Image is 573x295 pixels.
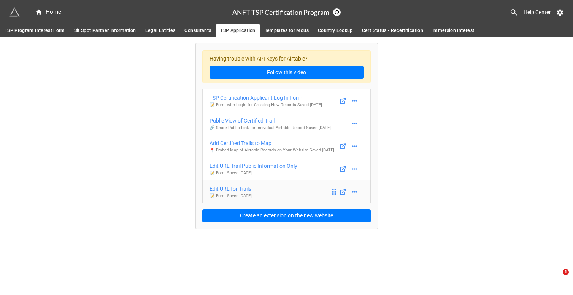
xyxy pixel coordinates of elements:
[202,50,371,83] div: Having trouble with API Keys for Airtable?
[333,8,341,16] a: Sync Base Structure
[432,27,474,35] span: Immersion Interest
[518,5,556,19] a: Help Center
[210,125,331,131] p: 🔗 Share Public Link for Individual Airtable Record - Saved [DATE]
[145,27,176,35] span: Legal Entities
[265,27,309,35] span: Templates for Mous
[35,8,61,17] div: Home
[74,27,136,35] span: Sit Spot Partner Information
[210,102,322,108] p: 📝 Form with Login for Creating New Records - Saved [DATE]
[184,27,211,35] span: Consultants
[202,158,371,181] a: Edit URL Trail Public Information Only📝 Form-Saved [DATE]
[362,27,423,35] span: Cert Status - Recertification
[202,112,371,135] a: Public View of Certified Trail🔗 Share Public Link for Individual Airtable Record-Saved [DATE]
[210,193,252,199] p: 📝 Form - Saved [DATE]
[318,27,353,35] span: Country Lookup
[210,116,331,125] div: Public View of Certified Trail
[210,185,252,193] div: Edit URL for Trails
[9,7,20,18] img: miniextensions-icon.73ae0678.png
[202,89,371,112] a: TSP Certification Applicant Log In Form📝 Form with Login for Creating New Records-Saved [DATE]
[210,139,334,147] div: Add Certified Trails to Map
[30,8,66,17] a: Home
[202,180,371,203] a: Edit URL for Trails📝 Form-Saved [DATE]
[210,147,334,153] p: 📍 Embed Map of Airtable Records on Your Website - Saved [DATE]
[220,27,255,35] span: TSP Application
[202,135,371,158] a: Add Certified Trails to Map📍 Embed Map of Airtable Records on Your Website-Saved [DATE]
[202,209,371,222] button: Create an extension on the new website
[210,170,297,176] p: 📝 Form - Saved [DATE]
[232,9,329,16] h3: ANFT TSP Certification Program
[210,66,364,79] a: Follow this video
[5,27,65,35] span: TSP Program Interest Form
[210,94,322,102] div: TSP Certification Applicant Log In Form
[563,269,569,275] span: 1
[547,269,565,287] iframe: Intercom live chat
[210,162,297,170] div: Edit URL Trail Public Information Only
